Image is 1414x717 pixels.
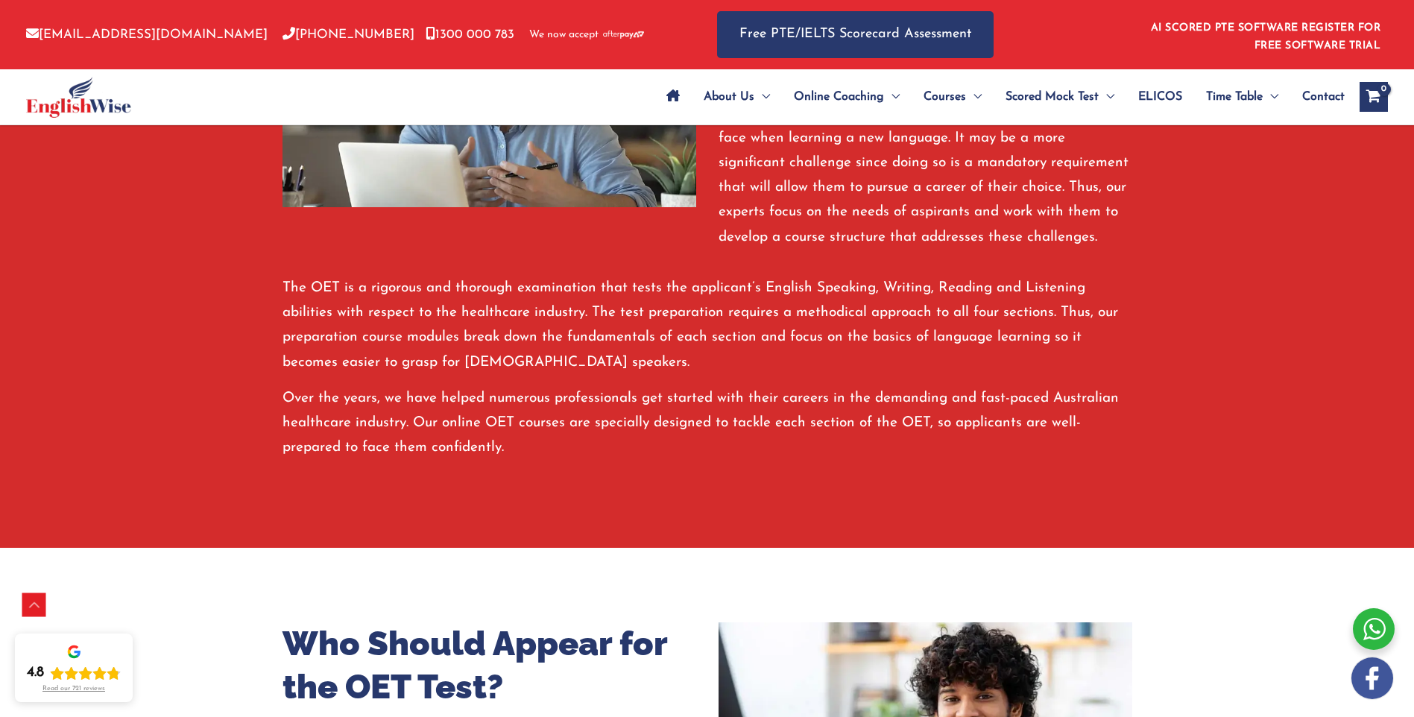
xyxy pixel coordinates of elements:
div: 4.8 [27,664,44,682]
span: Courses [924,71,966,123]
a: [PHONE_NUMBER] [283,28,414,41]
a: Scored Mock TestMenu Toggle [994,71,1126,123]
a: About UsMenu Toggle [692,71,782,123]
p: The OET is a rigorous and thorough examination that tests the applicant’s English Speaking, Writi... [283,276,1132,375]
a: Online CoachingMenu Toggle [782,71,912,123]
img: Afterpay-Logo [603,31,644,39]
a: 1300 000 783 [426,28,514,41]
span: ELICOS [1138,71,1182,123]
img: cropped-ew-logo [26,77,131,118]
span: Menu Toggle [754,71,770,123]
a: CoursesMenu Toggle [912,71,994,123]
span: About Us [704,71,754,123]
span: Menu Toggle [1099,71,1114,123]
span: Online Coaching [794,71,884,123]
a: Time TableMenu Toggle [1194,71,1290,123]
p: We understand the unique difficulties that non-native speakers face when learning a new language.... [719,101,1132,250]
p: Over the years, we have helped numerous professionals get started with their careers in the deman... [283,386,1132,461]
span: Menu Toggle [1263,71,1278,123]
span: We now accept [529,28,599,42]
nav: Site Navigation: Main Menu [654,71,1345,123]
img: white-facebook.png [1351,657,1393,699]
span: Menu Toggle [884,71,900,123]
span: Time Table [1206,71,1263,123]
a: AI SCORED PTE SOFTWARE REGISTER FOR FREE SOFTWARE TRIAL [1151,22,1381,51]
span: Menu Toggle [966,71,982,123]
span: Scored Mock Test [1006,71,1099,123]
div: Rating: 4.8 out of 5 [27,664,121,682]
a: Contact [1290,71,1345,123]
aside: Header Widget 1 [1142,10,1388,59]
p: Since we started operations, we have worked with several [DEMOGRAPHIC_DATA] speakers. We understa... [283,472,1132,546]
h2: Who Should Appear for the OET Test? [283,622,696,710]
a: [EMAIL_ADDRESS][DOMAIN_NAME] [26,28,268,41]
div: Read our 721 reviews [42,685,105,693]
a: Free PTE/IELTS Scorecard Assessment [717,11,994,58]
a: ELICOS [1126,71,1194,123]
span: Contact [1302,71,1345,123]
a: View Shopping Cart, empty [1360,82,1388,112]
